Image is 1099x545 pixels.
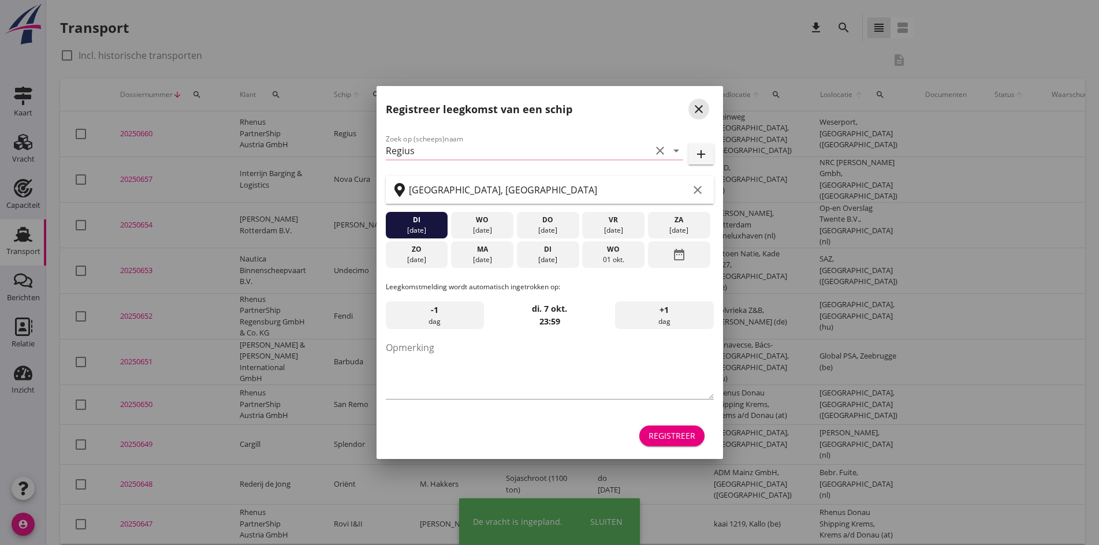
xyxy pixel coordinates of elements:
div: [DATE] [388,255,445,265]
i: arrow_drop_down [669,144,683,158]
input: Zoek op terminal of plaats [409,181,688,199]
i: date_range [672,244,686,265]
div: do [519,215,576,225]
span: +1 [660,304,669,316]
p: Leegkomstmelding wordt automatisch ingetrokken op: [386,282,714,292]
div: dag [615,301,713,329]
div: di [519,244,576,255]
div: [DATE] [519,225,576,236]
span: -1 [431,304,438,316]
div: 01 okt. [585,255,642,265]
i: clear [691,183,705,197]
h2: Registreer leegkomst van een schip [386,102,572,117]
textarea: Opmerking [386,338,714,399]
i: add [694,147,708,161]
div: za [651,215,707,225]
div: di [388,215,445,225]
div: ma [454,244,511,255]
div: [DATE] [651,225,707,236]
i: close [692,102,706,116]
button: Registreer [639,425,705,446]
div: wo [454,215,511,225]
strong: 23:59 [539,316,560,327]
i: clear [653,144,667,158]
div: vr [585,215,642,225]
div: wo [585,244,642,255]
div: Registreer [649,430,695,442]
div: zo [388,244,445,255]
div: [DATE] [454,255,511,265]
strong: di. 7 okt. [532,303,567,314]
div: [DATE] [519,255,576,265]
div: [DATE] [388,225,445,236]
div: dag [386,301,484,329]
div: [DATE] [454,225,511,236]
div: [DATE] [585,225,642,236]
input: Zoek op (scheeps)naam [386,141,651,160]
